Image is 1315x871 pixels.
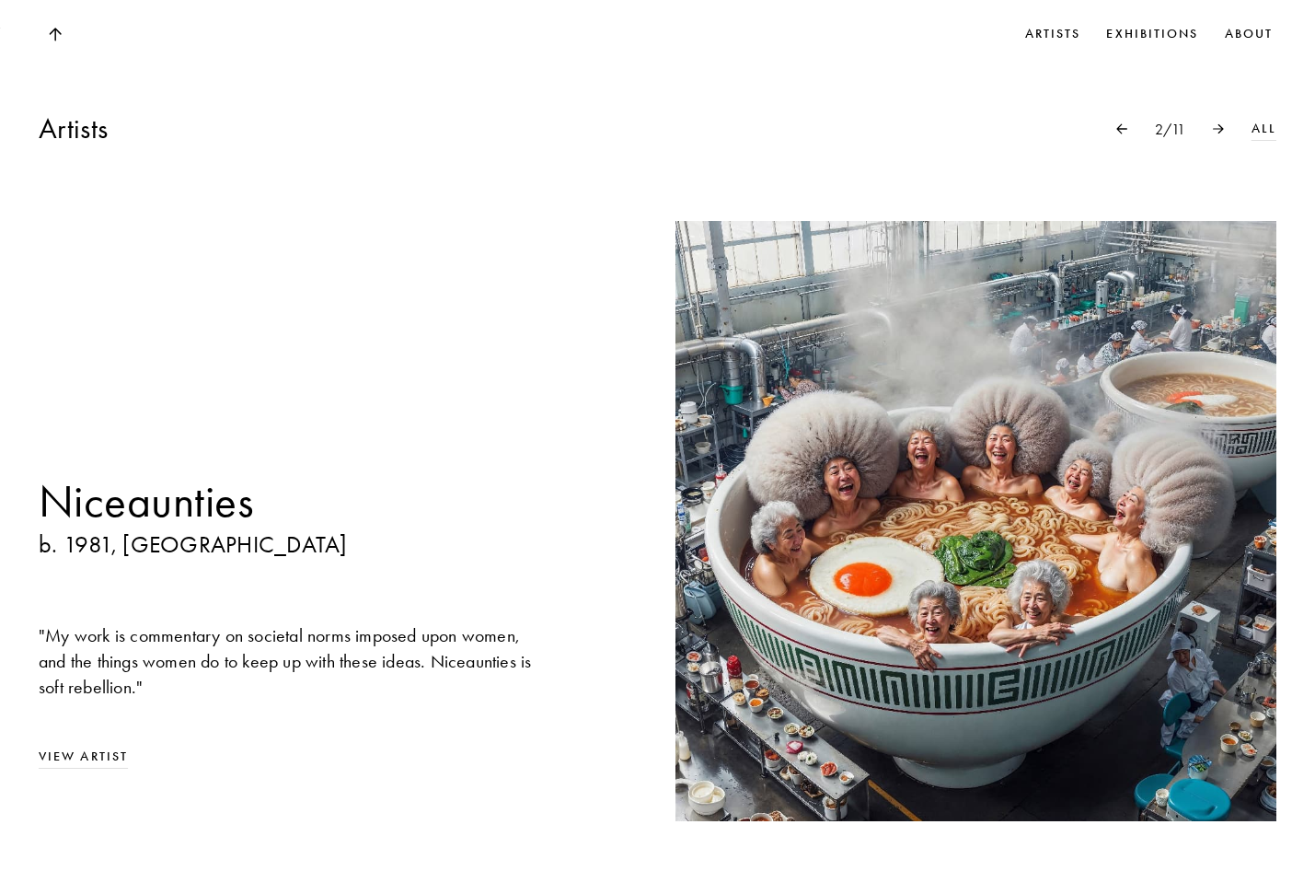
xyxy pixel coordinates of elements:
[675,221,1276,822] img: interview image
[1116,123,1127,134] img: Arrow Pointer
[1021,20,1085,48] a: Artists
[1252,119,1276,139] a: All
[39,747,533,767] a: View Artist
[48,28,61,41] img: Top
[39,530,533,560] p: b. 1981, [GEOGRAPHIC_DATA]
[1221,20,1277,48] a: About
[39,110,108,147] h3: Artists
[39,623,533,701] div: " My work is commentary on societal norms imposed upon women, and the things women do to keep up ...
[1155,120,1185,140] p: 2 / 11
[1213,123,1224,134] img: Arrow Pointer
[39,472,533,530] a: Niceaunties
[1102,20,1202,48] a: Exhibitions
